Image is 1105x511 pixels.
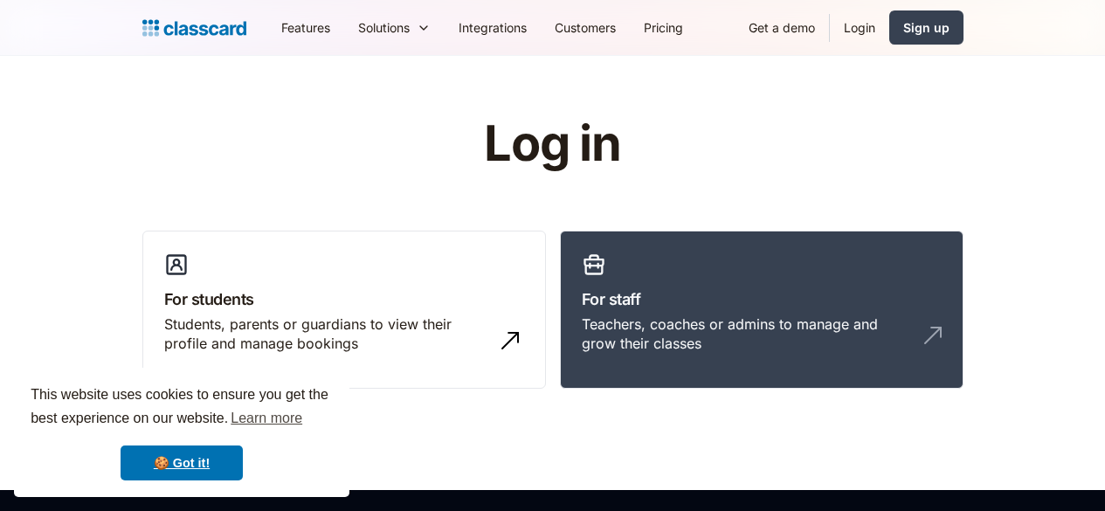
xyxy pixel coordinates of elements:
[830,8,889,47] a: Login
[582,314,907,354] div: Teachers, coaches or admins to manage and grow their classes
[31,384,333,432] span: This website uses cookies to ensure you get the best experience on our website.
[358,18,410,37] div: Solutions
[630,8,697,47] a: Pricing
[445,8,541,47] a: Integrations
[142,231,546,390] a: For studentsStudents, parents or guardians to view their profile and manage bookings
[164,314,489,354] div: Students, parents or guardians to view their profile and manage bookings
[889,10,963,45] a: Sign up
[344,8,445,47] div: Solutions
[14,368,349,497] div: cookieconsent
[275,117,830,171] h1: Log in
[121,445,243,480] a: dismiss cookie message
[228,405,305,432] a: learn more about cookies
[142,16,246,40] a: home
[903,18,950,37] div: Sign up
[735,8,829,47] a: Get a demo
[164,287,524,311] h3: For students
[541,8,630,47] a: Customers
[560,231,963,390] a: For staffTeachers, coaches or admins to manage and grow their classes
[267,8,344,47] a: Features
[582,287,942,311] h3: For staff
